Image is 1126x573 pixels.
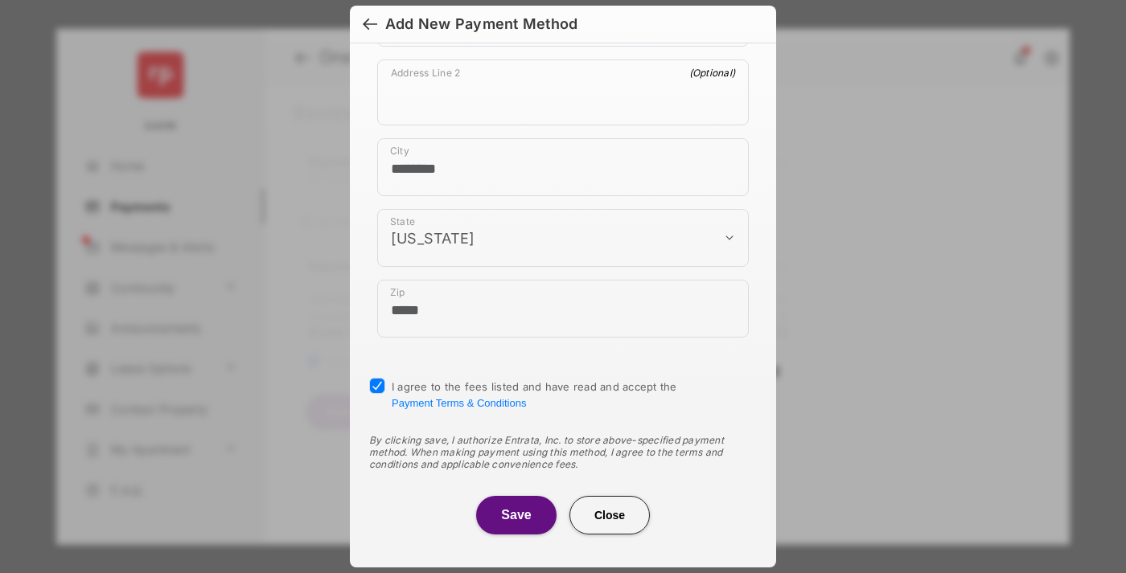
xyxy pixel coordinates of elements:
span: I agree to the fees listed and have read and accept the [392,380,677,409]
div: payment_method_screening[postal_addresses][locality] [377,138,749,196]
div: By clicking save, I authorize Entrata, Inc. to store above-specified payment method. When making ... [369,434,757,470]
div: payment_method_screening[postal_addresses][postalCode] [377,280,749,338]
div: Add New Payment Method [385,15,577,33]
button: I agree to the fees listed and have read and accept the [392,397,526,409]
button: Save [476,496,557,534]
div: payment_method_screening[postal_addresses][addressLine2] [377,59,749,125]
div: payment_method_screening[postal_addresses][administrativeArea] [377,209,749,267]
button: Close [569,496,650,534]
